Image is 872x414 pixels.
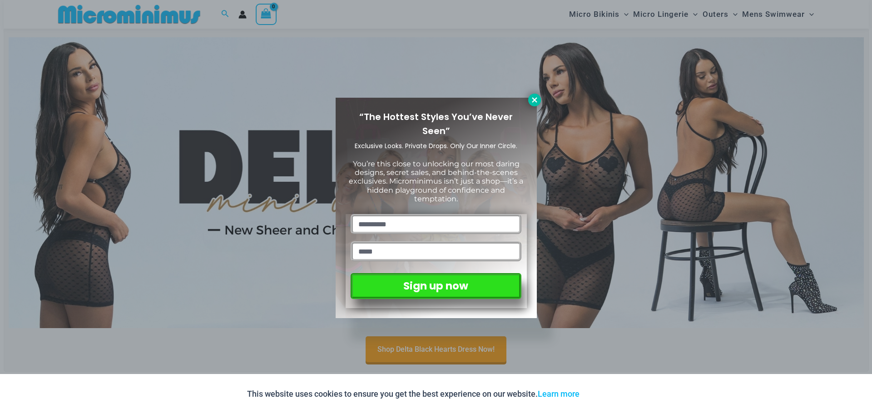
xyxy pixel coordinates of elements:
span: You’re this close to unlocking our most daring designs, secret sales, and behind-the-scenes exclu... [349,160,523,203]
button: Accept [586,383,625,405]
span: “The Hottest Styles You’ve Never Seen” [359,110,513,137]
button: Sign up now [351,273,521,299]
a: Learn more [538,389,580,399]
p: This website uses cookies to ensure you get the best experience on our website. [247,387,580,401]
button: Close [528,94,541,106]
span: Exclusive Looks. Private Drops. Only Our Inner Circle. [355,141,517,150]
